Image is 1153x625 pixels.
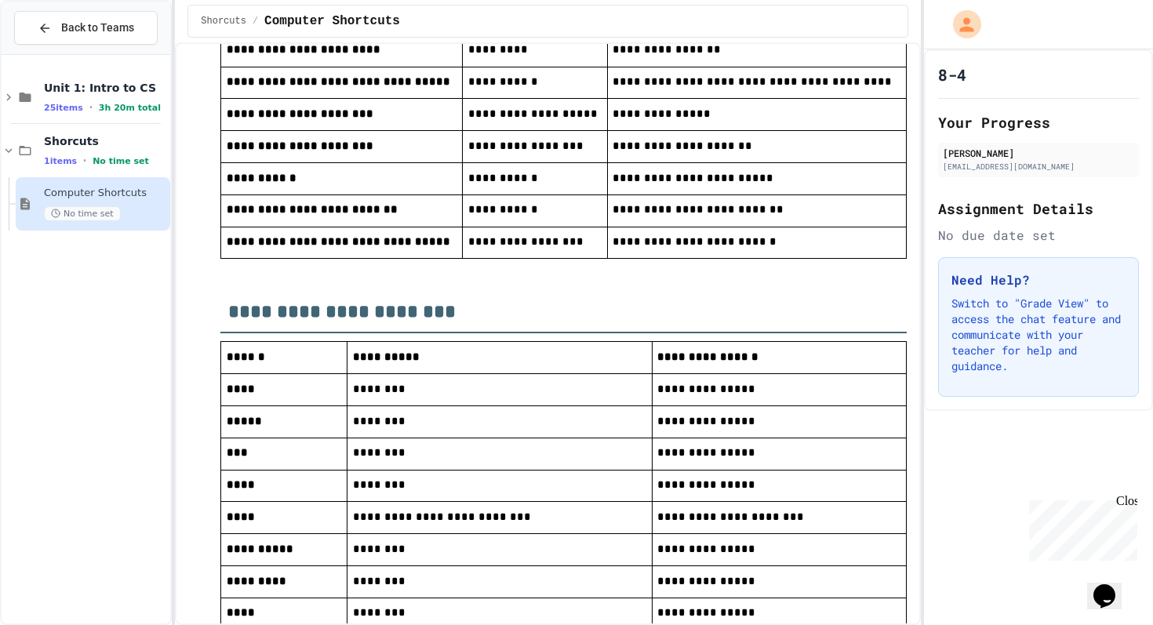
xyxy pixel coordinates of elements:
span: No time set [93,156,149,166]
p: Switch to "Grade View" to access the chat feature and communicate with your teacher for help and ... [951,296,1126,374]
span: 25 items [44,103,83,113]
div: No due date set [938,226,1139,245]
div: My Account [937,6,985,42]
span: • [83,154,86,167]
span: Shorcuts [44,134,167,148]
span: • [89,101,93,114]
div: [EMAIL_ADDRESS][DOMAIN_NAME] [943,161,1134,173]
iframe: chat widget [1023,494,1137,561]
span: / [253,15,258,27]
span: Computer Shortcuts [44,187,167,200]
h1: 8-4 [938,64,966,85]
span: Shorcuts [201,15,246,27]
span: 3h 20m total [99,103,161,113]
div: [PERSON_NAME] [943,146,1134,160]
span: No time set [44,206,121,221]
span: Computer Shortcuts [264,12,400,31]
h2: Your Progress [938,111,1139,133]
h2: Assignment Details [938,198,1139,220]
span: Unit 1: Intro to CS [44,81,167,95]
div: Chat with us now!Close [6,6,108,100]
h3: Need Help? [951,271,1126,289]
span: 1 items [44,156,77,166]
span: Back to Teams [61,20,134,36]
iframe: chat widget [1087,562,1137,609]
button: Back to Teams [14,11,158,45]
